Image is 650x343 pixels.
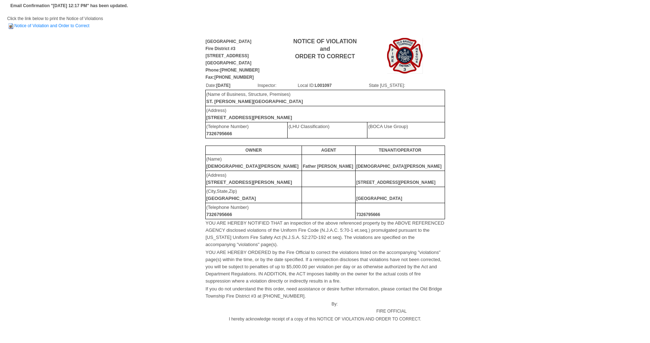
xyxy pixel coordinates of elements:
b: NOTICE OF VIOLATION and ORDER TO CORRECT [293,38,357,59]
img: Image [387,38,423,74]
b: [GEOGRAPHIC_DATA] [356,196,402,201]
b: [DEMOGRAPHIC_DATA][PERSON_NAME] [356,164,441,169]
td: Inspector: [257,82,297,89]
font: (City,State,Zip) [206,188,256,201]
b: [STREET_ADDRESS][PERSON_NAME] [206,115,292,120]
b: [STREET_ADDRESS][PERSON_NAME] [206,180,292,185]
td: I hereby acknowledge receipt of a copy of this NOTICE OF VIOLATION AND ORDER TO CORRECT. [205,315,445,323]
font: (Address) [206,108,292,120]
b: AGENT [321,148,336,153]
a: Notice of Violation and Order to Correct [7,23,89,28]
b: ST. [PERSON_NAME][GEOGRAPHIC_DATA] [206,99,303,104]
font: YOU ARE HEREBY NOTIFIED THAT an inspection of the above referenced property by the ABOVE REFERENC... [206,220,444,247]
b: TENANT/OPERATOR [379,148,421,153]
td: Date: [206,82,258,89]
b: [STREET_ADDRESS][PERSON_NAME] [356,180,435,185]
font: If you do not understand the this order, need assistance or desire further information, please co... [206,286,442,299]
font: (Name of Business, Structure, Premises) [206,92,303,104]
b: [DATE] [216,83,230,88]
td: State [US_STATE]: [368,82,445,89]
font: (LHU Classification) [288,124,329,129]
b: [GEOGRAPHIC_DATA] [206,196,256,201]
img: HTML Document [7,23,14,30]
b: L001097 [315,83,332,88]
font: YOU ARE HEREBY ORDERED by the Fire Official to correct the violations listed on the accompanying ... [206,250,441,284]
b: [DEMOGRAPHIC_DATA][PERSON_NAME] [206,163,299,169]
td: Local ID: [297,82,368,89]
b: 7326795666 [356,212,380,217]
td: FIRE OFFICIAL [338,300,445,315]
font: (Telephone Number) [206,124,249,136]
b: Father [PERSON_NAME] [303,164,353,169]
span: Click the link below to print the Notice of Violations [7,16,103,28]
b: 7326795666 [206,212,232,217]
b: OWNER [245,148,262,153]
td: By: [205,300,338,315]
td: Email Confirmation "[DATE] 12:17 PM" has been updated. [9,1,129,10]
b: 7326795666 [206,131,232,136]
font: (Address) [206,172,292,185]
font: (Telephone Number) [206,205,249,217]
font: (BOCA Use Group) [368,124,408,129]
b: [GEOGRAPHIC_DATA] Fire District #3 [STREET_ADDRESS] [GEOGRAPHIC_DATA] Phone:[PHONE_NUMBER] Fax:[P... [206,39,260,80]
font: (Name) [206,156,299,169]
